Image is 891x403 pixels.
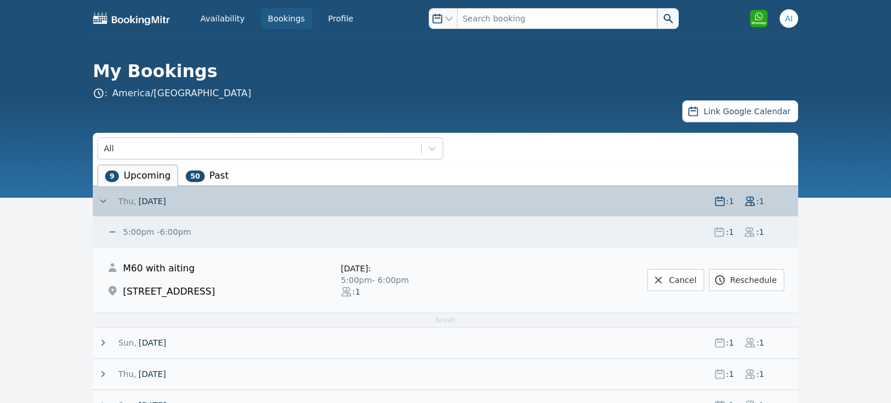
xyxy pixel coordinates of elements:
[104,143,114,154] div: All
[97,368,798,380] button: Thu,[DATE]:1:1
[93,61,789,82] h1: My Bookings
[93,313,798,327] div: break
[341,263,495,274] div: [DATE] :
[755,226,765,238] span: : 1
[457,8,657,29] input: Search booking
[756,368,765,380] span: : 1
[756,337,765,348] span: : 1
[341,274,495,286] div: 5:00pm - 6:00pm
[118,195,136,207] span: Thu,
[756,195,765,207] span: : 1
[682,100,798,122] button: Link Google Calendar
[139,368,166,380] span: [DATE]
[352,286,361,297] span: : 1
[261,8,312,29] a: Bookings
[123,285,215,299] span: [STREET_ADDRESS]
[97,195,798,207] button: Thu,[DATE]:1:1
[186,170,205,182] span: 50
[194,8,252,29] a: Availability
[139,337,166,348] span: [DATE]
[97,165,178,186] li: Upcoming
[726,368,735,380] span: : 1
[97,337,798,348] button: Sun,[DATE]:1:1
[709,269,784,291] a: Reschedule
[121,227,191,237] small: 5:00pm - 6:00pm
[725,226,734,238] span: : 1
[93,86,251,100] span: :
[139,195,166,207] span: [DATE]
[123,262,195,275] span: M60 with aiting
[93,12,171,26] img: BookingMitr
[118,337,136,348] span: Sun,
[726,337,735,348] span: : 1
[321,8,361,29] a: Profile
[118,368,136,380] span: Thu,
[107,226,798,238] button: 5:00pm -6:00pm :1:1
[105,170,119,182] span: 9
[726,195,735,207] span: : 1
[647,269,704,291] a: Cancel
[178,165,236,186] li: Past
[112,88,251,99] a: America/[GEOGRAPHIC_DATA]
[749,9,768,28] img: Click to open WhatsApp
